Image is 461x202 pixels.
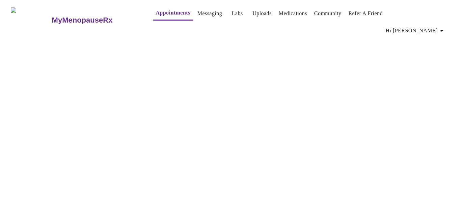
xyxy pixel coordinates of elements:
a: Uploads [252,9,272,18]
button: Messaging [195,7,225,20]
button: Hi [PERSON_NAME] [383,24,449,37]
a: Messaging [197,9,222,18]
button: Appointments [153,6,193,21]
a: Labs [232,9,243,18]
span: Hi [PERSON_NAME] [386,26,446,35]
img: MyMenopauseRx Logo [11,7,51,33]
a: Refer a Friend [348,9,383,18]
a: MyMenopauseRx [51,8,139,32]
button: Medications [276,7,310,20]
button: Labs [226,7,248,20]
button: Uploads [250,7,274,20]
a: Medications [279,9,307,18]
button: Community [311,7,344,20]
h3: MyMenopauseRx [52,16,113,25]
a: Appointments [156,8,190,18]
a: Community [314,9,342,18]
button: Refer a Friend [346,7,385,20]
